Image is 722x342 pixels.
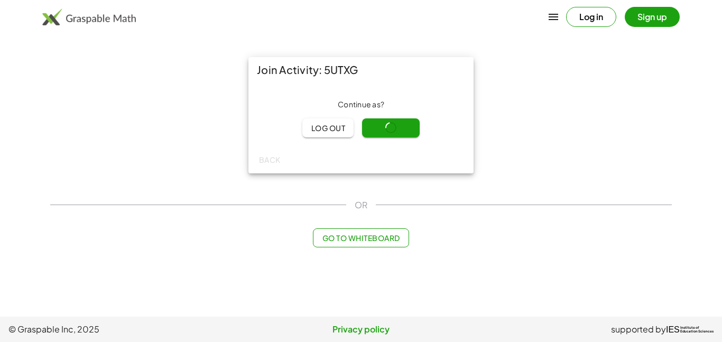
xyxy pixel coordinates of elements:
a: Privacy policy [244,323,479,336]
span: Log out [311,123,345,133]
span: IES [666,325,680,335]
div: Continue as ? [257,99,465,110]
button: Go to Whiteboard [313,228,409,247]
span: OR [355,199,367,211]
button: Log in [566,7,616,27]
span: Go to Whiteboard [322,233,400,243]
a: IESInstitute ofEducation Sciences [666,323,714,336]
span: © Graspable Inc, 2025 [8,323,244,336]
button: Sign up [625,7,680,27]
span: supported by [611,323,666,336]
div: Join Activity: 5UTXG [248,57,474,82]
button: Log out [302,118,354,137]
span: Institute of Education Sciences [680,326,714,334]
